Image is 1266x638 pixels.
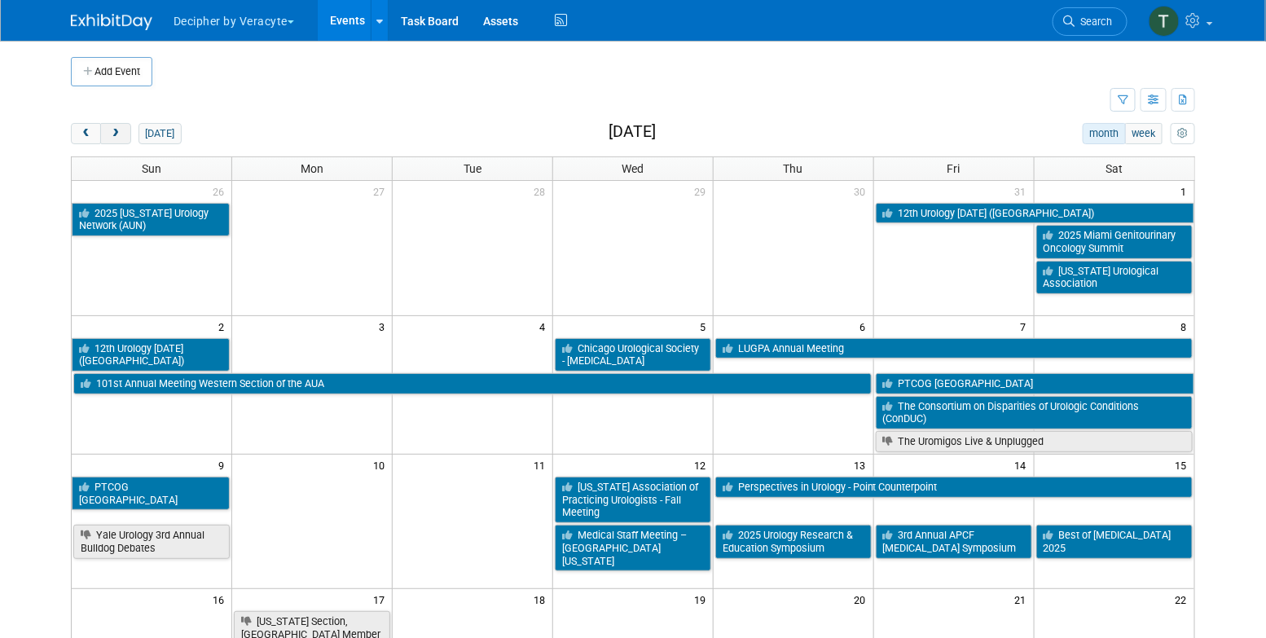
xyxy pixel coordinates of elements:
[853,181,873,201] span: 30
[622,162,644,175] span: Wed
[692,181,713,201] span: 29
[555,338,711,372] a: Chicago Urological Society - [MEDICAL_DATA]
[876,373,1194,394] a: PTCOG [GEOGRAPHIC_DATA]
[1174,455,1194,475] span: 15
[217,455,231,475] span: 9
[301,162,323,175] span: Mon
[142,162,161,175] span: Sun
[1075,15,1112,28] span: Search
[1174,589,1194,609] span: 22
[692,455,713,475] span: 12
[555,477,711,523] a: [US_STATE] Association of Practicing Urologists - Fall Meeting
[371,455,392,475] span: 10
[1036,225,1193,258] a: 2025 Miami Genitourinary Oncology Summit
[1125,123,1163,144] button: week
[715,477,1193,498] a: Perspectives in Urology - Point Counterpoint
[71,57,152,86] button: Add Event
[71,14,152,30] img: ExhibitDay
[532,181,552,201] span: 28
[692,589,713,609] span: 19
[464,162,481,175] span: Tue
[73,525,230,558] a: Yale Urology 3rd Annual Bulldog Debates
[876,203,1194,224] a: 12th Urology [DATE] ([GEOGRAPHIC_DATA])
[555,525,711,571] a: Medical Staff Meeting – [GEOGRAPHIC_DATA][US_STATE]
[1106,162,1123,175] span: Sat
[73,373,872,394] a: 101st Annual Meeting Western Section of the AUA
[211,589,231,609] span: 16
[1019,316,1034,337] span: 7
[100,123,130,144] button: next
[859,316,873,337] span: 6
[138,123,182,144] button: [DATE]
[1013,589,1034,609] span: 21
[532,455,552,475] span: 11
[72,203,230,236] a: 2025 [US_STATE] Urology Network (AUN)
[1053,7,1128,36] a: Search
[1180,316,1194,337] span: 8
[715,338,1193,359] a: LUGPA Annual Meeting
[1171,123,1195,144] button: myCustomButton
[217,316,231,337] span: 2
[1149,6,1180,37] img: Tony Alvarado
[1083,123,1126,144] button: month
[71,123,101,144] button: prev
[853,589,873,609] span: 20
[377,316,392,337] span: 3
[1036,261,1193,294] a: [US_STATE] Urological Association
[947,162,960,175] span: Fri
[72,477,230,510] a: PTCOG [GEOGRAPHIC_DATA]
[371,181,392,201] span: 27
[538,316,552,337] span: 4
[1177,129,1188,139] i: Personalize Calendar
[876,396,1193,429] a: The Consortium on Disparities of Urologic Conditions (ConDUC)
[876,525,1032,558] a: 3rd Annual APCF [MEDICAL_DATA] Symposium
[715,525,872,558] a: 2025 Urology Research & Education Symposium
[211,181,231,201] span: 26
[1036,525,1193,558] a: Best of [MEDICAL_DATA] 2025
[698,316,713,337] span: 5
[1013,455,1034,475] span: 14
[371,589,392,609] span: 17
[72,338,230,372] a: 12th Urology [DATE] ([GEOGRAPHIC_DATA])
[1013,181,1034,201] span: 31
[532,589,552,609] span: 18
[609,123,656,141] h2: [DATE]
[1180,181,1194,201] span: 1
[853,455,873,475] span: 13
[784,162,803,175] span: Thu
[876,431,1193,452] a: The Uromigos Live & Unplugged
